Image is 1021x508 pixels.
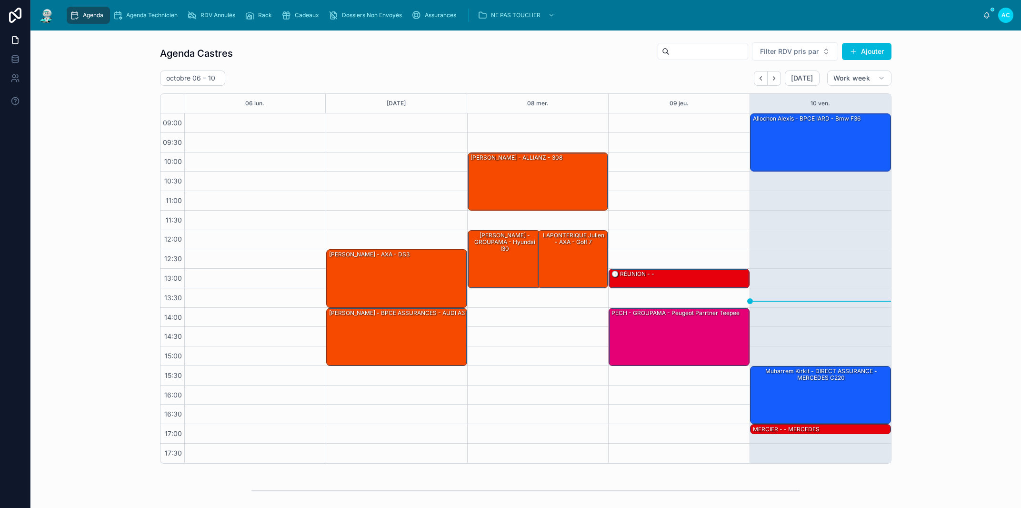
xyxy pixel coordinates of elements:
span: 17:00 [162,429,184,437]
span: 09:00 [160,119,184,127]
button: [DATE] [387,94,406,113]
a: Agenda Technicien [110,7,184,24]
button: [DATE] [785,71,820,86]
div: [PERSON_NAME] - GROUPAMA - hyundai i30 [470,231,540,254]
button: Select Button [752,42,838,61]
span: Agenda [83,11,103,19]
div: allochon alexis - BPCE IARD - bmw f36 [751,114,891,171]
span: Assurances [425,11,456,19]
span: AC [1001,11,1010,19]
div: [PERSON_NAME] - AXA - DS3 [327,250,467,307]
div: PECH - GROUPAMA - peugeot parrtner teepee [609,308,749,366]
span: 16:00 [162,391,184,399]
button: Work week [827,71,891,86]
span: 12:30 [162,254,184,263]
span: Dossiers Non Envoyés [342,11,402,19]
div: [PERSON_NAME] - BPCE ASSURANCES - AUDI A3 [327,308,467,366]
button: 09 jeu. [670,94,689,113]
span: 13:30 [162,294,184,302]
span: 10:30 [162,177,184,185]
a: RDV Annulés [184,7,242,24]
div: scrollable content [63,5,983,26]
button: 10 ven. [811,94,830,113]
button: Back [754,71,768,86]
span: NE PAS TOUCHER [491,11,541,19]
h1: Agenda Castres [160,47,233,60]
div: LAPONTERIQUE Julien - AXA - Golf 7 [538,231,608,288]
div: muharrem kirkit - DIRECT ASSURANCE - MERCEDES C220 [752,367,890,383]
div: LAPONTERIQUE Julien - AXA - Golf 7 [540,231,607,247]
span: 14:30 [162,332,184,340]
a: Agenda [67,7,110,24]
div: PECH - GROUPAMA - peugeot parrtner teepee [611,309,741,317]
div: [PERSON_NAME] - ALLIANZ - 308 [468,153,608,210]
div: [PERSON_NAME] - ALLIANZ - 308 [470,153,563,162]
span: Cadeaux [295,11,319,19]
div: [PERSON_NAME] - BPCE ASSURANCES - AUDI A3 [328,309,466,317]
div: [PERSON_NAME] - AXA - DS3 [328,250,410,259]
a: Assurances [409,7,463,24]
a: Dossiers Non Envoyés [326,7,409,24]
div: muharrem kirkit - DIRECT ASSURANCE - MERCEDES C220 [751,366,891,424]
div: MERCIER - - MERCEDES [751,425,891,434]
span: RDV Annulés [200,11,235,19]
a: NE PAS TOUCHER [475,7,560,24]
span: 12:00 [162,235,184,243]
span: 09:30 [160,138,184,146]
span: 11:30 [163,216,184,224]
span: Filter RDV pris par [760,47,819,56]
a: Cadeaux [279,7,326,24]
span: [DATE] [791,74,813,82]
span: 15:00 [162,352,184,360]
button: Next [768,71,781,86]
a: Rack [242,7,279,24]
span: 11:00 [163,196,184,204]
h2: octobre 06 – 10 [166,73,215,83]
span: Work week [833,74,870,82]
span: 17:30 [162,449,184,457]
span: 10:00 [162,157,184,165]
div: [PERSON_NAME] - GROUPAMA - hyundai i30 [468,231,541,288]
div: allochon alexis - BPCE IARD - bmw f36 [752,114,861,123]
img: App logo [38,8,55,23]
span: 14:00 [162,313,184,321]
span: 15:30 [162,371,184,379]
button: 08 mer. [527,94,549,113]
button: Ajouter [842,43,891,60]
div: MERCIER - - MERCEDES [752,425,821,434]
div: 🕒 RÉUNION - - [609,269,749,288]
span: Rack [258,11,272,19]
span: Agenda Technicien [126,11,178,19]
button: 06 lun. [245,94,264,113]
span: 13:00 [162,274,184,282]
span: 16:30 [162,410,184,418]
div: 🕒 RÉUNION - - [611,270,655,278]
